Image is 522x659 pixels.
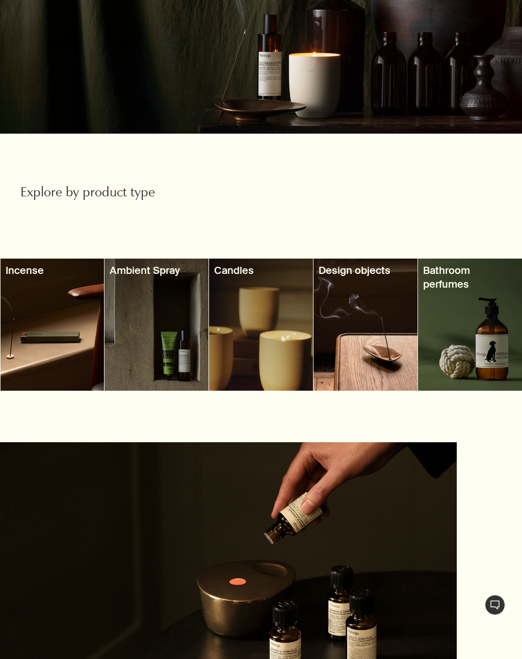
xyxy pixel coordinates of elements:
[1,259,105,391] a: Aesop aromatique incense burning on a brown ledge next to a chairIncense
[20,185,261,202] h2: Explore by product type
[319,264,412,277] h3: Design objects
[314,259,417,391] a: Aesop bronze incense holder with burning incense on top of a wooden tableDesign objects
[6,264,99,277] h3: Incense
[418,259,522,391] a: Aesop Animal bottle and a dog toy placed in front of a green background.Bathroom perfumes
[110,264,203,277] h3: Ambient Spray
[214,264,308,277] h3: Candles
[423,264,517,291] h3: Bathroom perfumes
[209,259,313,391] a: Aesop candle placed next to Aesop hand wash in an amber pump bottle on brown tiled shelf.Candles
[105,259,208,391] a: Aesop rooms spray in amber glass spray bottle placed next to Aesop geranium hand balm in tube on ...
[485,595,505,615] button: Live Assistance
